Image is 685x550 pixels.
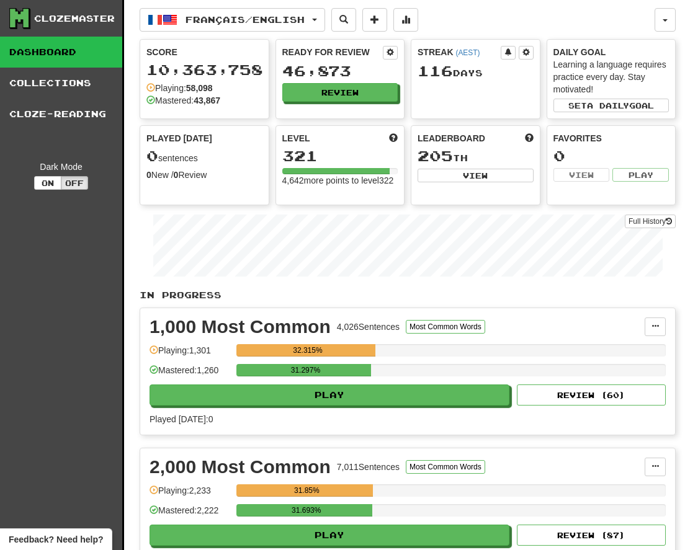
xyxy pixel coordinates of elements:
button: On [34,176,61,190]
button: Play [612,168,669,182]
div: Ready for Review [282,46,383,58]
div: 32.315% [240,344,375,357]
strong: 43,867 [194,95,220,105]
span: Leaderboard [418,132,485,144]
div: Mastered: [146,94,220,107]
div: 4,026 Sentences [337,321,400,333]
button: Most Common Words [406,320,485,334]
span: 205 [418,147,453,164]
div: Learning a language requires practice every day. Stay motivated! [553,58,669,95]
button: Most Common Words [406,460,485,474]
div: 10,363,758 [146,62,262,78]
button: Search sentences [331,8,356,32]
span: Level [282,132,310,144]
button: View [418,169,534,182]
div: 31.297% [240,364,370,376]
div: 1,000 Most Common [150,317,331,336]
div: Playing: 2,233 [150,484,230,505]
span: Played [DATE] [146,132,212,144]
div: 46,873 [282,63,398,79]
div: Streak [418,46,501,58]
div: sentences [146,148,262,164]
div: New / Review [146,169,262,181]
button: More stats [393,8,418,32]
a: Full History [625,215,676,228]
div: Daily Goal [553,46,669,58]
div: Score [146,46,262,58]
div: Clozemaster [34,12,115,25]
button: Review [282,83,398,102]
button: Review (87) [517,525,666,546]
div: Dark Mode [9,161,113,173]
span: 116 [418,62,453,79]
div: 31.693% [240,504,372,517]
div: 2,000 Most Common [150,458,331,476]
div: th [418,148,534,164]
button: Review (60) [517,384,666,406]
span: Score more points to level up [389,132,398,144]
span: 0 [146,147,158,164]
button: Play [150,525,509,546]
strong: 0 [174,170,179,180]
span: This week in points, UTC [525,132,534,144]
button: Français/English [140,8,325,32]
div: Mastered: 1,260 [150,364,230,384]
div: 0 [553,148,669,164]
button: Seta dailygoal [553,99,669,112]
button: Off [61,176,88,190]
div: Playing: [146,82,213,94]
strong: 58,098 [186,83,213,93]
span: a daily [587,101,629,110]
div: 7,011 Sentences [337,461,400,473]
strong: 0 [146,170,151,180]
div: 31.85% [240,484,373,497]
div: 321 [282,148,398,164]
button: View [553,168,610,182]
div: Favorites [553,132,669,144]
div: Day s [418,63,534,79]
span: Français / English [186,14,305,25]
div: 4,642 more points to level 322 [282,174,398,187]
p: In Progress [140,289,676,301]
span: Open feedback widget [9,533,103,546]
span: Played [DATE]: 0 [150,414,213,424]
div: Playing: 1,301 [150,344,230,365]
button: Add sentence to collection [362,8,387,32]
button: Play [150,384,509,406]
div: Mastered: 2,222 [150,504,230,525]
a: (AEST) [455,48,480,57]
